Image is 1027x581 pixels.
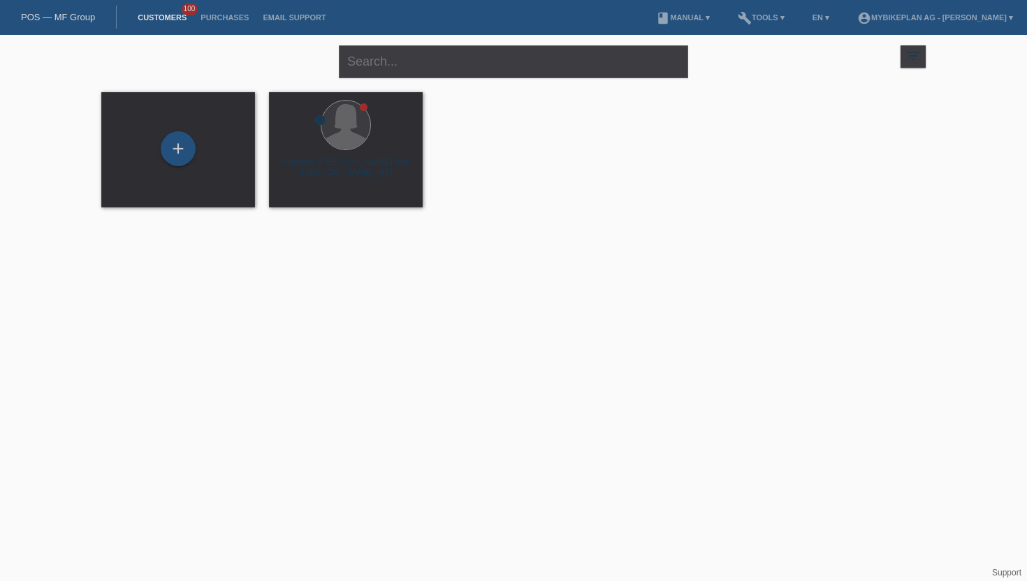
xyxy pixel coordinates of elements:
a: EN ▾ [806,13,836,22]
a: POS — MF Group [21,12,95,22]
input: Search... [339,45,688,78]
a: Customers [131,13,194,22]
i: account_circle [857,11,871,25]
i: filter_list [905,48,921,64]
i: build [738,11,752,25]
a: buildTools ▾ [731,13,792,22]
a: bookManual ▾ [649,13,717,22]
span: 100 [182,3,198,15]
i: error [314,114,326,126]
a: Email Support [256,13,333,22]
a: Support [992,568,1021,578]
a: account_circleMybikeplan AG - [PERSON_NAME] ▾ [850,13,1020,22]
i: book [656,11,670,25]
a: Purchases [194,13,256,22]
div: Ruciane [PERSON_NAME] dos [PERSON_NAME] (42) [280,156,411,179]
div: unconfirmed, pending [314,114,326,128]
div: Add customer [161,137,195,161]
